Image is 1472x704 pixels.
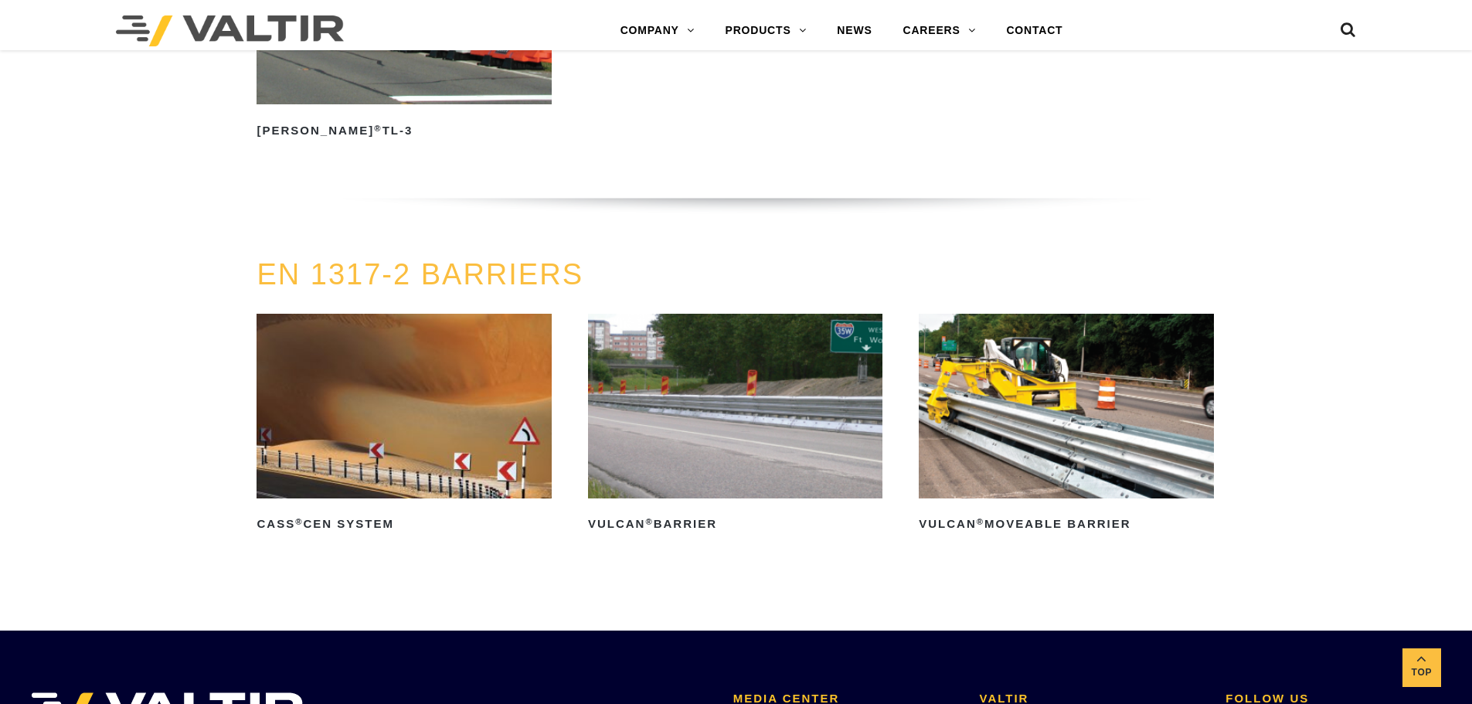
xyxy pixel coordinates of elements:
[116,15,344,46] img: Valtir
[257,512,551,537] h2: CASS CEN System
[991,15,1078,46] a: CONTACT
[605,15,710,46] a: COMPANY
[257,258,583,291] a: EN 1317-2 BARRIERS
[977,517,984,526] sup: ®
[919,512,1213,537] h2: Vulcan Moveable Barrier
[1402,648,1441,687] a: Top
[1402,664,1441,682] span: Top
[645,517,653,526] sup: ®
[710,15,822,46] a: PRODUCTS
[588,512,882,537] h2: Vulcan Barrier
[821,15,887,46] a: NEWS
[295,517,303,526] sup: ®
[374,124,382,133] sup: ®
[888,15,991,46] a: CAREERS
[257,118,551,143] h2: [PERSON_NAME] TL-3
[919,314,1213,536] a: Vulcan®Moveable Barrier
[588,314,882,536] a: Vulcan®Barrier
[257,314,551,536] a: CASS®CEN System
